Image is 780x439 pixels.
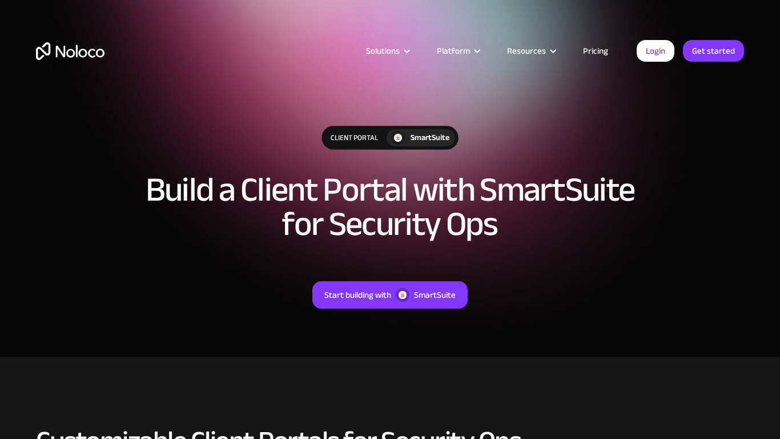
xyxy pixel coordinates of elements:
div: Client Portal [322,126,387,149]
div: Platform [423,43,493,58]
div: SmartSuite [414,288,456,302]
div: Platform [437,43,470,58]
a: Login [637,40,674,62]
div: SmartSuite [411,131,449,144]
a: home [36,42,104,60]
div: Resources [507,43,546,58]
div: Solutions [366,43,400,58]
a: Pricing [569,43,622,58]
h1: Build a Client Portal with SmartSuite for Security Ops [133,173,647,241]
div: Resources [493,43,569,58]
a: Start building withSmartSuite [312,281,468,309]
div: Start building with [324,288,391,302]
div: Solutions [352,43,423,58]
a: Get started [683,40,744,62]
